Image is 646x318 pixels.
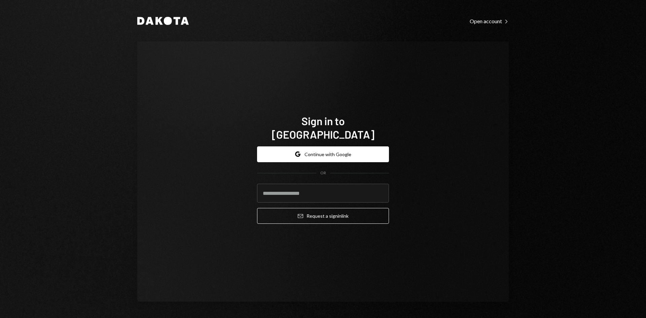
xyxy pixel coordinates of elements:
button: Continue with Google [257,146,389,162]
div: Open account [470,18,509,25]
h1: Sign in to [GEOGRAPHIC_DATA] [257,114,389,141]
button: Request a signinlink [257,208,389,224]
div: OR [320,170,326,176]
a: Open account [470,17,509,25]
